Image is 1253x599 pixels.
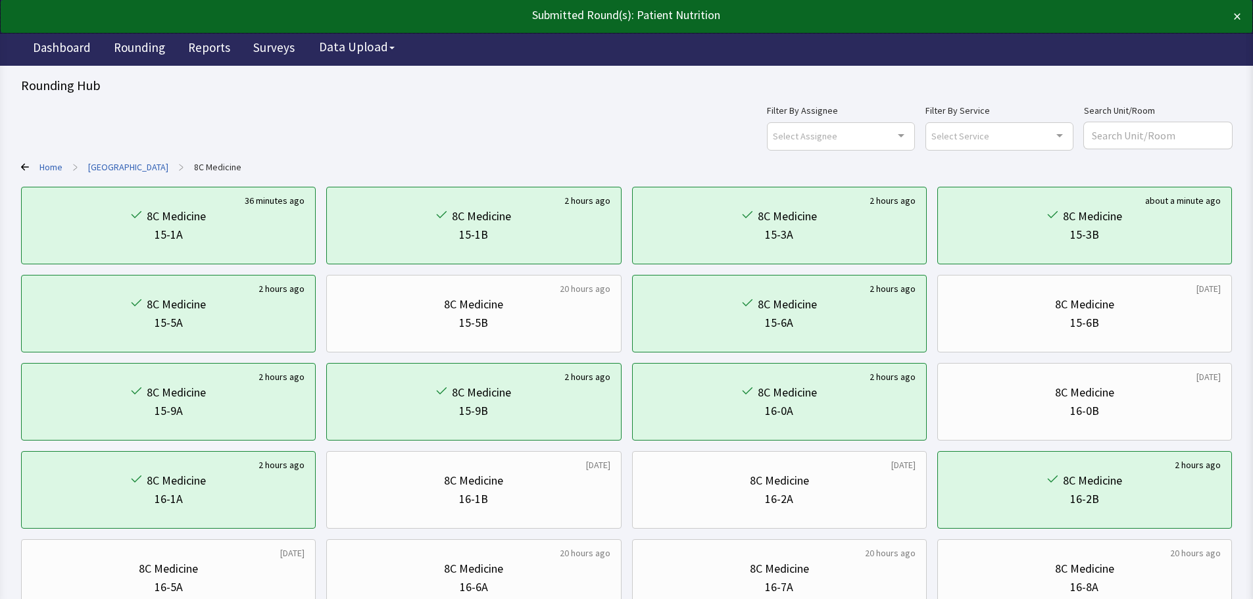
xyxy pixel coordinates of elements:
div: 16-0B [1070,402,1099,420]
div: 8C Medicine [139,560,198,578]
div: 16-0A [765,402,793,420]
span: Select Assignee [773,128,837,143]
div: 2 hours ago [258,370,305,383]
div: 8C Medicine [147,207,206,226]
a: Reports [178,33,240,66]
div: 8C Medicine [444,471,503,490]
div: 20 hours ago [560,546,610,560]
div: [DATE] [891,458,916,471]
label: Filter By Assignee [767,103,915,118]
div: 2 hours ago [870,370,916,383]
div: 16-7A [765,578,793,596]
div: 8C Medicine [758,295,817,314]
div: 15-9B [459,402,488,420]
div: 2 hours ago [258,282,305,295]
div: 20 hours ago [560,282,610,295]
div: 15-5A [155,314,183,332]
a: Home [39,160,62,174]
div: about a minute ago [1145,194,1221,207]
div: 8C Medicine [1063,471,1122,490]
a: Lincoln Medical Center [88,160,168,174]
div: [DATE] [1196,370,1221,383]
div: 16-2A [765,490,793,508]
div: 2 hours ago [870,282,916,295]
a: Surveys [243,33,305,66]
div: 16-1B [459,490,488,508]
div: 8C Medicine [1055,295,1114,314]
div: [DATE] [280,546,305,560]
div: 2 hours ago [564,194,610,207]
div: 8C Medicine [444,560,503,578]
div: 2 hours ago [870,194,916,207]
div: 8C Medicine [1055,560,1114,578]
div: [DATE] [1196,282,1221,295]
div: 8C Medicine [147,295,206,314]
div: 16-6A [460,578,488,596]
input: Search Unit/Room [1084,122,1232,149]
div: 36 minutes ago [245,194,305,207]
div: 15-5B [459,314,488,332]
button: × [1233,6,1241,27]
label: Filter By Service [925,103,1073,118]
div: 8C Medicine [1063,207,1122,226]
div: 15-1B [459,226,488,244]
div: 8C Medicine [452,383,511,402]
div: 8C Medicine [758,207,817,226]
div: 8C Medicine [452,207,511,226]
div: [DATE] [586,458,610,471]
div: 15-3A [765,226,793,244]
a: Rounding [104,33,175,66]
span: > [179,154,184,180]
div: 8C Medicine [147,383,206,402]
div: 8C Medicine [758,383,817,402]
div: 2 hours ago [258,458,305,471]
div: Submitted Round(s): Patient Nutrition [12,6,1118,24]
div: 16-8A [1070,578,1098,596]
div: 20 hours ago [865,546,916,560]
div: 15-3B [1070,226,1099,244]
div: 16-1A [155,490,183,508]
div: 15-6B [1070,314,1099,332]
span: > [73,154,78,180]
div: 15-1A [155,226,183,244]
div: 16-5A [155,578,183,596]
div: 8C Medicine [750,560,809,578]
div: 16-2B [1070,490,1099,508]
span: Select Service [931,128,989,143]
div: 8C Medicine [1055,383,1114,402]
div: 15-6A [765,314,793,332]
div: 20 hours ago [1170,546,1221,560]
label: Search Unit/Room [1084,103,1232,118]
div: 8C Medicine [750,471,809,490]
div: 8C Medicine [147,471,206,490]
div: 2 hours ago [1175,458,1221,471]
button: Data Upload [311,35,403,59]
div: Rounding Hub [21,76,1232,95]
div: 8C Medicine [444,295,503,314]
a: 8C Medicine [194,160,241,174]
div: 2 hours ago [564,370,610,383]
div: 15-9A [155,402,183,420]
a: Dashboard [23,33,101,66]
